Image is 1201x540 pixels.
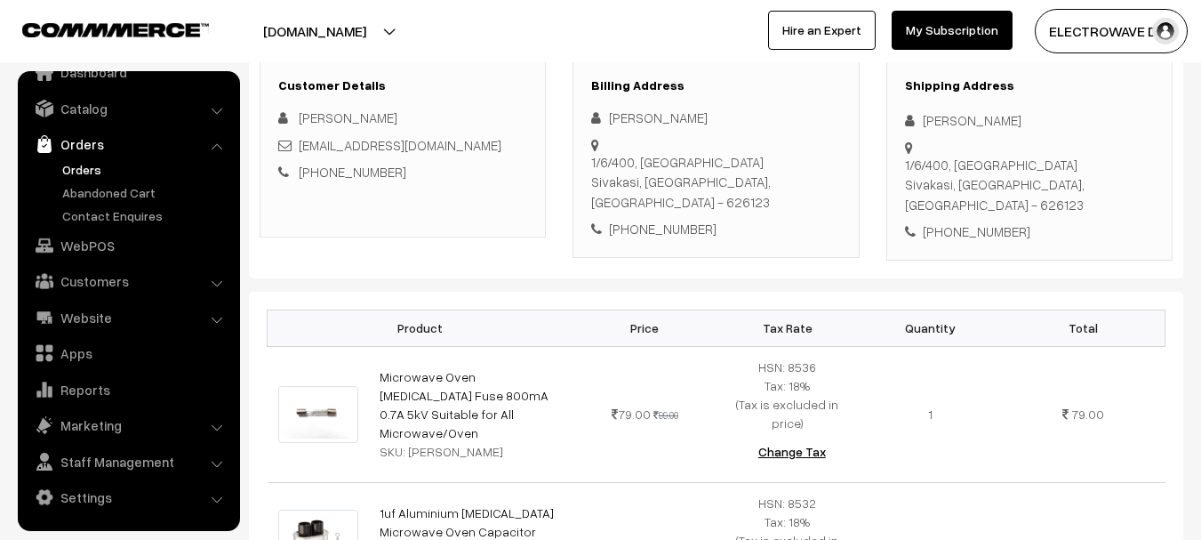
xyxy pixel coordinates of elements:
a: [PHONE_NUMBER] [299,164,406,180]
button: Change Tax [744,432,840,471]
h3: Shipping Address [905,78,1154,93]
span: 79.00 [1071,407,1104,422]
button: [DOMAIN_NAME] [201,9,428,53]
div: 1/6/400, [GEOGRAPHIC_DATA] Sivakasi, [GEOGRAPHIC_DATA], [GEOGRAPHIC_DATA] - 626123 [591,152,840,213]
span: 79.00 [612,407,651,422]
th: Total [1002,310,1165,346]
div: [PERSON_NAME] [905,110,1154,131]
a: Marketing [22,409,234,441]
a: Microwave Oven [MEDICAL_DATA] Fuse 800mA 0.7A 5kV Suitable for All Microwave/Oven [380,369,548,440]
a: Settings [22,481,234,513]
a: My Subscription [892,11,1013,50]
a: Apps [22,337,234,369]
img: COMMMERCE [22,23,209,36]
a: Dashboard [22,56,234,88]
span: 1 [928,407,933,422]
a: Orders [58,160,234,179]
h3: Billing Address [591,78,840,93]
strike: 99.00 [653,409,678,421]
a: Customers [22,265,234,297]
h3: Customer Details [278,78,527,93]
th: Tax Rate [716,310,859,346]
a: Abandoned Cart [58,183,234,202]
a: Hire an Expert [768,11,876,50]
div: [PERSON_NAME] [591,108,840,128]
div: 1/6/400, [GEOGRAPHIC_DATA] Sivakasi, [GEOGRAPHIC_DATA], [GEOGRAPHIC_DATA] - 626123 [905,155,1154,215]
div: SKU: [PERSON_NAME] [380,442,563,461]
th: Price [573,310,717,346]
a: Staff Management [22,446,234,478]
div: [PHONE_NUMBER] [905,222,1154,242]
span: HSN: 8536 Tax: 18% (Tax is excluded in price) [736,359,838,431]
a: WebPOS [22,230,234,262]
span: [PERSON_NAME] [299,109,397,125]
div: [PHONE_NUMBER] [591,219,840,239]
button: ELECTROWAVE DE… [1035,9,1188,53]
a: Catalog [22,93,234,125]
a: Contact Enquires [58,206,234,225]
a: Orders [22,128,234,160]
a: Website [22,302,234,334]
a: COMMMERCE [22,18,178,39]
a: Reports [22,374,234,406]
img: 1.jpg [278,386,359,443]
a: [EMAIL_ADDRESS][DOMAIN_NAME] [299,137,501,153]
img: user [1152,18,1179,44]
th: Quantity [859,310,1002,346]
th: Product [268,310,573,346]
